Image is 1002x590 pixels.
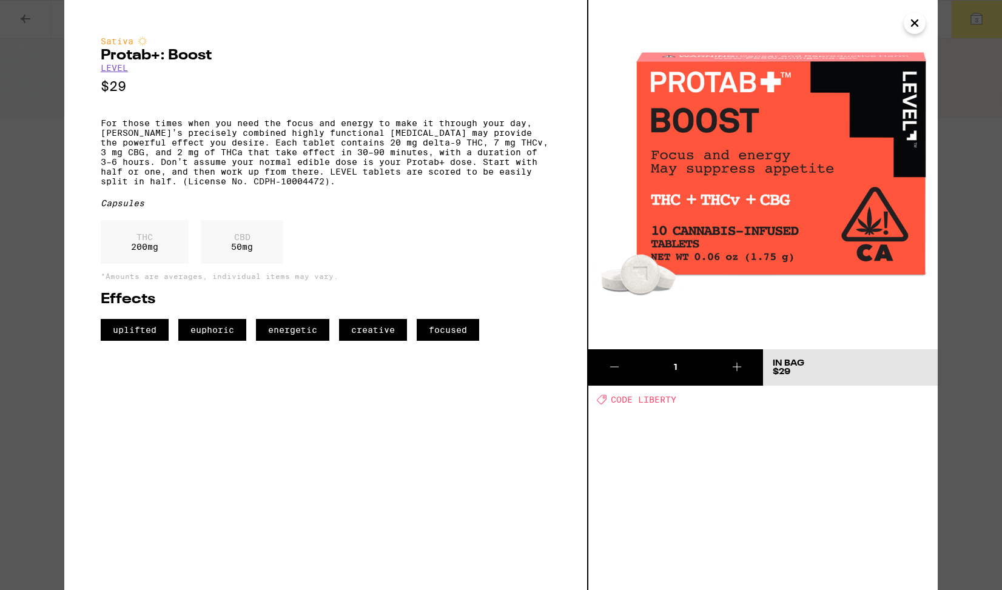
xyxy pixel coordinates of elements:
[178,319,246,341] span: euphoric
[101,49,551,63] h2: Protab+: Boost
[131,232,158,242] p: THC
[101,198,551,208] div: Capsules
[101,118,551,186] p: For those times when you need the focus and energy to make it through your day, [PERSON_NAME]’s p...
[641,361,710,374] div: 1
[7,8,87,18] span: Hi. Need any help?
[773,359,804,367] div: In Bag
[773,367,790,376] span: $29
[101,36,551,46] div: Sativa
[101,292,551,307] h2: Effects
[611,395,676,404] span: CODE LIBERTY
[763,349,938,386] button: In Bag$29
[256,319,329,341] span: energetic
[101,319,169,341] span: uplifted
[417,319,479,341] span: focused
[904,12,926,34] button: Close
[339,319,407,341] span: creative
[231,232,253,242] p: CBD
[138,36,147,46] img: sativaColor.svg
[101,79,551,94] p: $29
[101,220,189,264] div: 200 mg
[101,63,128,73] a: LEVEL
[101,272,551,280] p: *Amounts are averages, individual items may vary.
[201,220,283,264] div: 50 mg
